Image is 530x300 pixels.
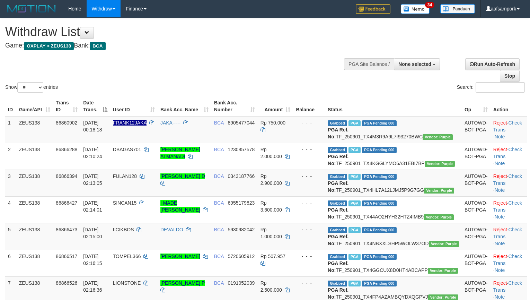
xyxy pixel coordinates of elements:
[362,174,397,180] span: PGA Pending
[493,280,507,286] a: Reject
[328,180,348,193] b: PGA Ref. No:
[113,173,137,179] span: FULAN128
[424,214,454,220] span: Vendor URL: https://trx4.1velocity.biz
[83,173,102,186] span: [DATE] 02:13:05
[113,227,134,232] span: IICIKBOS
[296,253,322,260] div: - - -
[214,147,224,152] span: BCA
[493,227,522,239] a: Check Trans
[56,147,77,152] span: 86866288
[425,2,434,8] span: 34
[476,82,525,93] input: Search:
[493,280,522,293] a: Check Trans
[465,58,520,70] a: Run Auto-Refresh
[214,280,224,286] span: BCA
[5,223,16,250] td: 5
[462,170,491,196] td: AUTOWD-BOT-PGA
[356,4,390,14] img: Feedback.jpg
[228,200,255,206] span: Copy 6955179823 to clipboard
[160,200,200,213] a: I MADE [PERSON_NAME]
[296,280,322,286] div: - - -
[348,227,361,233] span: Marked by aafpengsreynich
[53,96,80,116] th: Trans ID: activate to sort column ascending
[362,147,397,153] span: PGA Pending
[362,120,397,126] span: PGA Pending
[296,119,322,126] div: - - -
[5,250,16,276] td: 6
[16,143,53,170] td: ZEUS138
[362,254,397,260] span: PGA Pending
[398,61,431,67] span: None selected
[293,96,325,116] th: Balance
[495,187,505,193] a: Note
[296,146,322,153] div: - - -
[493,227,507,232] a: Reject
[424,188,454,194] span: Vendor URL: https://trx4.1velocity.biz
[493,173,507,179] a: Reject
[328,234,348,246] b: PGA Ref. No:
[260,173,282,186] span: Rp 2.900.000
[462,96,491,116] th: Op: activate to sort column ascending
[493,254,507,259] a: Reject
[5,42,346,49] h4: Game: Bank:
[457,82,525,93] label: Search:
[56,254,77,259] span: 86866517
[296,199,322,206] div: - - -
[429,241,459,247] span: Vendor URL: https://trx4.1velocity.biz
[228,227,255,232] span: Copy 5930982042 to clipboard
[5,196,16,223] td: 4
[328,287,348,300] b: PGA Ref. No:
[228,254,255,259] span: Copy 5720605912 to clipboard
[493,120,522,132] a: Check Trans
[5,96,16,116] th: ID
[394,58,440,70] button: None selected
[56,173,77,179] span: 86866394
[214,120,224,126] span: BCA
[83,120,102,132] span: [DATE] 00:18:18
[325,170,462,196] td: TF_250901_TX4HL7A12LJMJ5P9G7GG
[113,120,147,126] span: Nama rekening ada tanda titik/strip, harap diedit
[260,200,282,213] span: Rp 3.600.000
[158,96,211,116] th: Bank Acc. Name: activate to sort column ascending
[56,227,77,232] span: 86866473
[328,147,347,153] span: Grabbed
[325,143,462,170] td: TF_250901_TX4KGGLYMO6A31EBI7BP
[493,147,507,152] a: Reject
[348,120,361,126] span: Marked by aafpengsreynich
[493,147,522,159] a: Check Trans
[260,280,282,293] span: Rp 2.500.000
[214,173,224,179] span: BCA
[325,250,462,276] td: TF_250901_TX4GGCUX8D0HT4ABCAPP
[228,120,255,126] span: Copy 8905477044 to clipboard
[344,58,394,70] div: PGA Site Balance /
[113,254,141,259] span: TOMPEL366
[113,200,136,206] span: SINCAN15
[24,42,74,50] span: OXPLAY > ZEUS138
[423,134,453,140] span: Vendor URL: https://trx4.1velocity.biz
[160,280,205,286] a: [PERSON_NAME] P
[493,254,522,266] a: Check Trans
[211,96,258,116] th: Bank Acc. Number: activate to sort column ascending
[428,268,458,274] span: Vendor URL: https://trx4.1velocity.biz
[440,4,475,14] img: panduan.png
[5,3,58,14] img: MOTION_logo.png
[17,82,43,93] select: Showentries
[5,170,16,196] td: 3
[491,116,527,143] td: · ·
[325,96,462,116] th: Status
[328,227,347,233] span: Grabbed
[401,4,430,14] img: Button%20Memo.svg
[493,200,522,213] a: Check Trans
[214,254,224,259] span: BCA
[325,116,462,143] td: TF_250901_TX4M3R9A9L7I93270BWC
[56,280,77,286] span: 86866526
[493,120,507,126] a: Reject
[16,223,53,250] td: ZEUS138
[16,250,53,276] td: ZEUS138
[491,250,527,276] td: · ·
[462,250,491,276] td: AUTOWD-BOT-PGA
[260,120,285,126] span: Rp 750.000
[83,280,102,293] span: [DATE] 02:16:36
[16,196,53,223] td: ZEUS138
[328,200,347,206] span: Grabbed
